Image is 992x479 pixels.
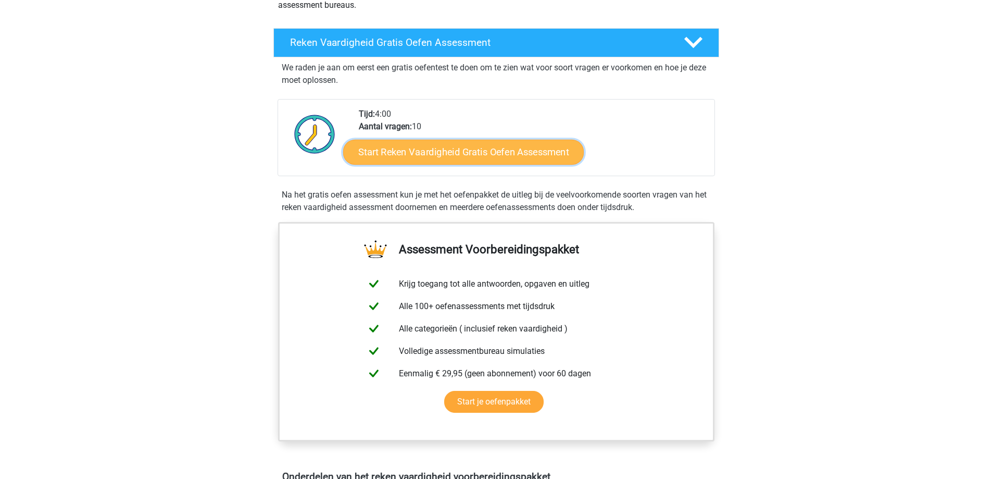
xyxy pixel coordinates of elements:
b: Tijd: [359,109,375,119]
h4: Reken Vaardigheid Gratis Oefen Assessment [290,36,667,48]
a: Start je oefenpakket [444,391,544,413]
a: Start Reken Vaardigheid Gratis Oefen Assessment [343,139,584,164]
div: Na het gratis oefen assessment kun je met het oefenpakket de uitleg bij de veelvoorkomende soorte... [278,189,715,214]
div: 4:00 10 [351,108,714,176]
p: We raden je aan om eerst een gratis oefentest te doen om te zien wat voor soort vragen er voorkom... [282,62,711,87]
img: Klok [288,108,341,160]
a: Reken Vaardigheid Gratis Oefen Assessment [269,28,723,57]
b: Aantal vragen: [359,121,412,131]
